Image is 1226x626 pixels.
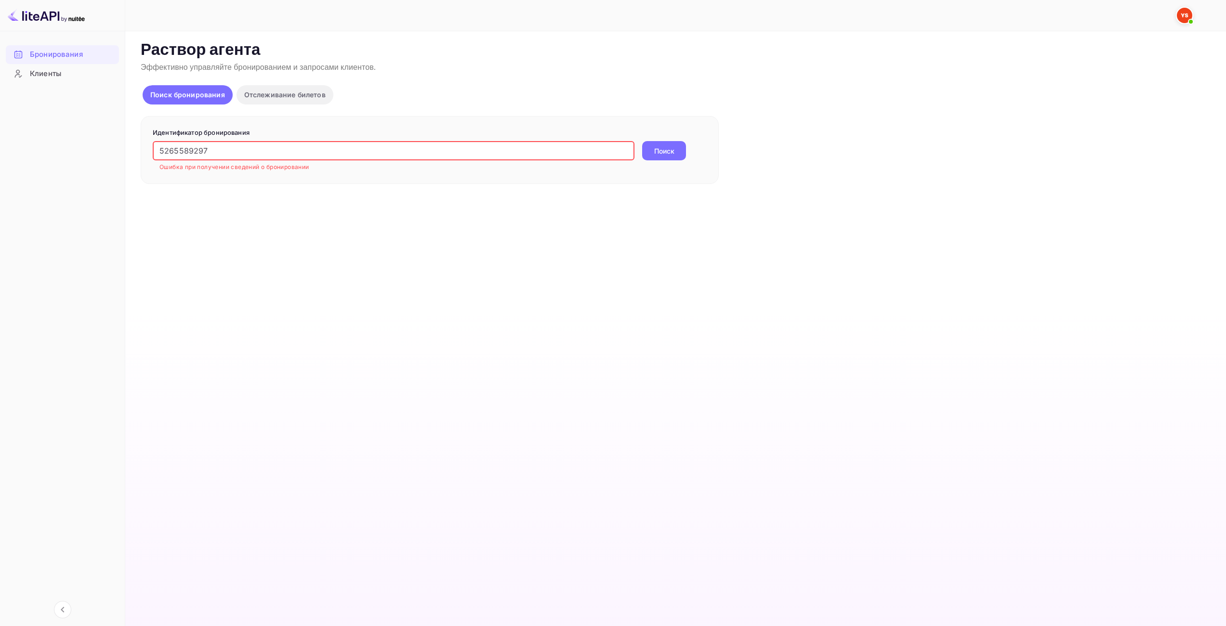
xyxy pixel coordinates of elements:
ya-tr-span: Идентификатор бронирования [153,129,250,136]
button: Поиск [642,141,686,160]
ya-tr-span: Отслеживание билетов [244,91,326,99]
a: Бронирования [6,45,119,63]
ya-tr-span: Бронирования [30,49,83,60]
ya-tr-span: Эффективно управляйте бронированием и запросами клиентов. [141,63,376,73]
ya-tr-span: Поиск бронирования [150,91,225,99]
button: Свернуть навигацию [54,601,71,618]
ya-tr-span: Раствор агента [141,40,261,61]
div: Клиенты [6,65,119,83]
input: Введите идентификатор бронирования (например, 63782194) [153,141,634,160]
ya-tr-span: Ошибка при получении сведений о бронировании [159,163,309,170]
ya-tr-span: Клиенты [30,68,61,79]
a: Клиенты [6,65,119,82]
div: Бронирования [6,45,119,64]
ya-tr-span: Поиск [654,146,674,156]
img: Логотип LiteAPI [8,8,85,23]
img: Служба Поддержки Яндекса [1177,8,1192,23]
